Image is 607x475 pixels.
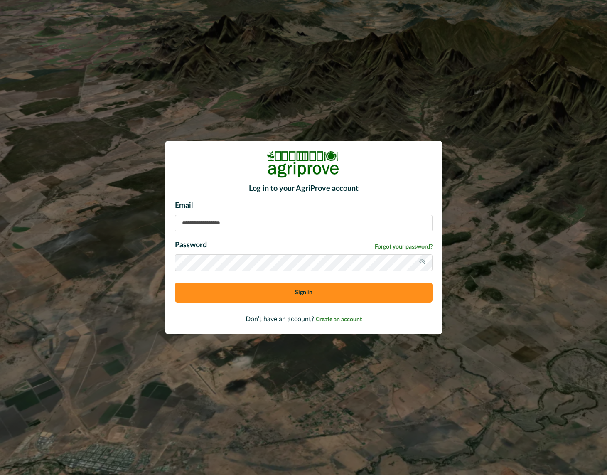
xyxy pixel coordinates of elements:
[175,240,207,251] p: Password
[175,200,433,212] p: Email
[175,314,433,324] p: Don’t have an account?
[175,283,433,303] button: Sign in
[266,151,341,178] img: Logo Image
[316,316,362,322] a: Create an account
[175,185,433,194] h2: Log in to your AgriProve account
[375,243,433,251] a: Forgot your password?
